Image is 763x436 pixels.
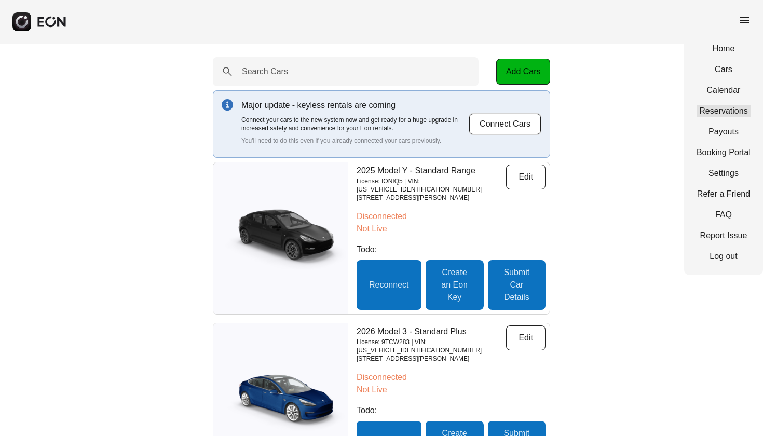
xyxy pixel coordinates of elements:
[697,105,751,117] a: Reservations
[697,229,751,242] a: Report Issue
[697,126,751,138] a: Payouts
[357,384,546,396] p: Not Live
[222,99,233,111] img: info
[488,260,546,310] button: Submit Car Details
[357,194,506,202] p: [STREET_ADDRESS][PERSON_NAME]
[506,165,546,189] button: Edit
[213,365,348,433] img: car
[506,325,546,350] button: Edit
[357,338,506,355] p: License: 9TCW283 | VIN: [US_VEHICLE_IDENTIFICATION_NUMBER]
[357,210,546,223] p: Disconnected
[697,250,751,263] a: Log out
[357,355,506,363] p: [STREET_ADDRESS][PERSON_NAME]
[697,43,751,55] a: Home
[469,113,541,135] button: Connect Cars
[357,325,506,338] p: 2026 Model 3 - Standard Plus
[697,209,751,221] a: FAQ
[496,59,550,85] button: Add Cars
[242,65,288,78] label: Search Cars
[213,205,348,272] img: car
[426,260,484,310] button: Create an Eon Key
[357,260,421,310] button: Reconnect
[241,99,469,112] p: Major update - keyless rentals are coming
[697,188,751,200] a: Refer a Friend
[357,165,506,177] p: 2025 Model Y - Standard Range
[697,63,751,76] a: Cars
[697,146,751,159] a: Booking Portal
[697,84,751,97] a: Calendar
[241,116,469,132] p: Connect your cars to the new system now and get ready for a huge upgrade in increased safety and ...
[697,167,751,180] a: Settings
[357,371,546,384] p: Disconnected
[357,243,546,256] p: Todo:
[357,223,546,235] p: Not Live
[241,137,469,145] p: You'll need to do this even if you already connected your cars previously.
[357,177,506,194] p: License: IONIQ5 | VIN: [US_VEHICLE_IDENTIFICATION_NUMBER]
[357,404,546,417] p: Todo:
[738,14,751,26] span: menu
